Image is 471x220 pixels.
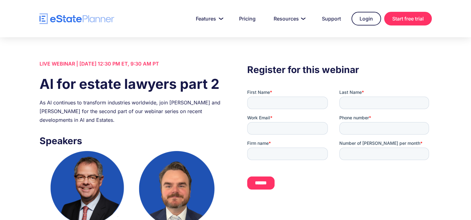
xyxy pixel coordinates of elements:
[247,62,431,77] h3: Register for this webinar
[188,12,228,25] a: Features
[40,134,224,148] h3: Speakers
[314,12,348,25] a: Support
[266,12,311,25] a: Resources
[247,89,431,195] iframe: Form 0
[40,98,224,124] div: As AI continues to transform industries worldwide, join [PERSON_NAME] and [PERSON_NAME] for the s...
[40,59,224,68] div: LIVE WEBINAR | [DATE] 12:30 PM ET, 9:30 AM PT
[384,12,432,25] a: Start free trial
[351,12,381,25] a: Login
[40,74,224,94] h1: AI for estate lawyers part 2
[40,13,114,24] a: home
[232,12,263,25] a: Pricing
